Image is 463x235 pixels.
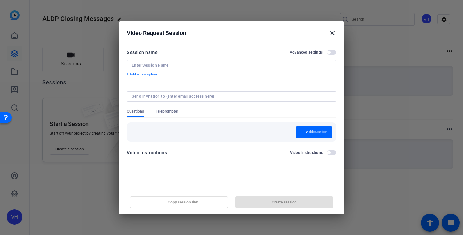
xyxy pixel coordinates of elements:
[290,150,323,155] h2: Video Instructions
[132,94,329,99] input: Send invitation to (enter email address here)
[127,72,336,77] p: + Add a description
[127,109,144,114] span: Questions
[127,49,158,56] div: Session name
[306,130,327,135] span: Add question
[156,109,178,114] span: Teleprompter
[296,126,332,138] button: Add question
[127,149,167,157] div: Video Instructions
[290,50,323,55] h2: Advanced settings
[127,29,336,37] div: Video Request Session
[329,29,336,37] mat-icon: close
[132,63,331,68] input: Enter Session Name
